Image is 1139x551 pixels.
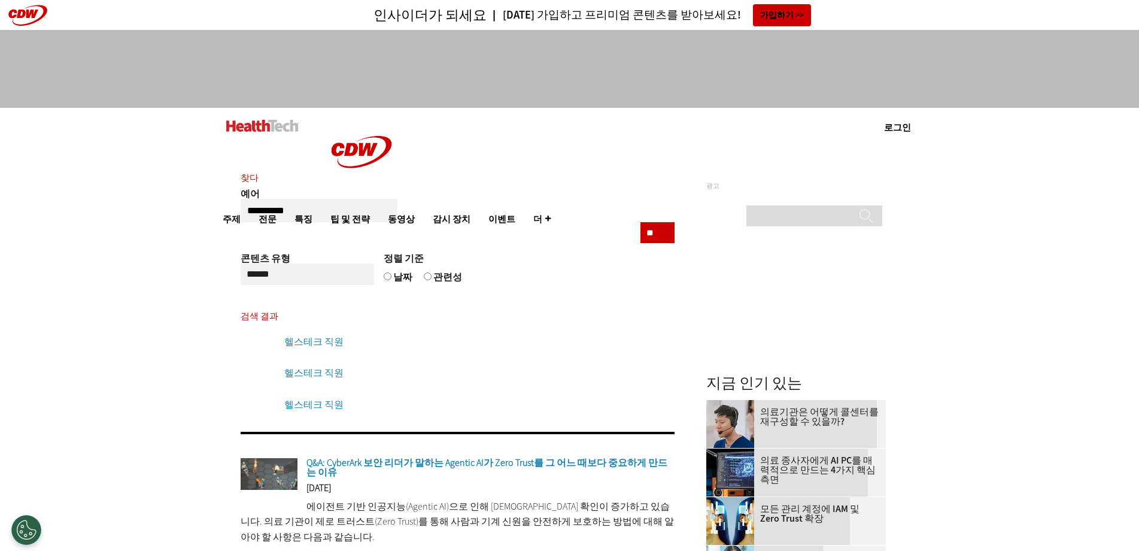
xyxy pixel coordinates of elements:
[317,108,406,196] img: 집
[226,120,299,132] img: 집
[294,214,312,223] a: 특징
[388,213,415,224] font: 동영상
[753,4,811,26] a: 가입하기
[284,335,344,348] font: 헬스테크 직원
[706,504,879,523] a: 모든 관리 계정에 IAM 및 Zero Trust 확장
[760,10,794,21] font: 가입하기
[433,271,462,283] font: 관련성
[241,500,674,543] font: 에이전트 기반 인공지능(Agentic AI)으로 인해 [DEMOGRAPHIC_DATA] 확인이 증가하고 있습니다. 의료 기관이 제로 트러스트(Zero Trust)를 통해 사람...
[306,456,667,479] a: Q&A: CyberArk 보안 리더가 말하는 Agentic AI가 Zero Trust를 그 어느 때보다 중요하게 만드는 이유
[706,497,754,545] img: 픽셀화된 얼굴을 가진 여성의 추상 이미지
[317,187,406,199] a: CDW
[884,121,911,134] div: 사용자 메뉴
[503,7,741,22] font: [DATE] 가입하고 프리미엄 콘텐츠를 받아보세요!
[488,213,515,224] font: 이벤트
[706,400,754,448] img: 헬스케어 콜센터
[706,400,760,410] a: 헬스케어 콜센터
[884,122,911,132] a: 로그인
[284,400,344,410] a: 헬스테크 직원
[330,214,370,223] a: 팁 및 전략
[706,373,802,393] font: 지금 인기 있는
[284,337,344,347] a: 헬스테크 직원
[294,213,312,224] font: 특징
[373,6,487,24] font: 인사이더가 되세요
[330,213,370,224] font: 팁 및 전략
[284,368,344,378] a: 헬스테크 직원
[706,449,760,458] a: 뇌 AI 컨셉이 담긴 데스크탑 모니터
[706,456,879,485] a: 의료 종사자에게 AI PC를 매력적으로 만드는 4가지 핵심 측면
[706,194,886,344] iframe: 광고
[433,214,470,223] a: 감시 장치
[329,8,487,22] a: 인사이더가 되세요
[223,213,241,224] font: 주제
[706,407,879,426] a: 의료기관은 어떻게 콜센터를 재구성할 수 있을까?
[284,398,344,411] font: 헬스테크 직원
[760,454,876,486] font: 의료 종사자에게 AI PC를 매력적으로 만드는 4가지 핵심 측면
[760,502,859,525] font: 모든 관리 계정에 IAM 및 Zero Trust 확장
[393,271,412,283] font: 날짜
[706,497,760,507] a: 픽셀화된 얼굴을 가진 여성의 추상 이미지
[433,213,470,224] font: 감시 장치
[488,214,515,223] a: 이벤트
[306,482,331,494] font: [DATE]
[487,10,741,21] a: [DATE] 가입하고 프리미엄 콘텐츠를 받아보세요!
[241,458,297,490] img: 네트워크에 접속하는 인간과 로봇 그룹
[11,515,41,545] div: 쿠키 설정
[241,252,290,265] font: 콘텐츠 유형
[11,515,41,545] button: 환경 설정 열기
[533,213,542,224] font: 더
[706,449,754,496] img: 뇌 AI 컨셉이 담긴 데스크탑 모니터
[284,367,344,379] font: 헬스테크 직원
[384,252,424,265] font: 정렬 기준
[388,214,415,223] a: 동영상
[760,405,879,428] font: 의료기관은 어떻게 콜센터를 재구성할 수 있을까?
[241,310,278,322] font: 검색 결과
[259,213,277,224] font: 전문
[352,42,788,96] iframe: 광고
